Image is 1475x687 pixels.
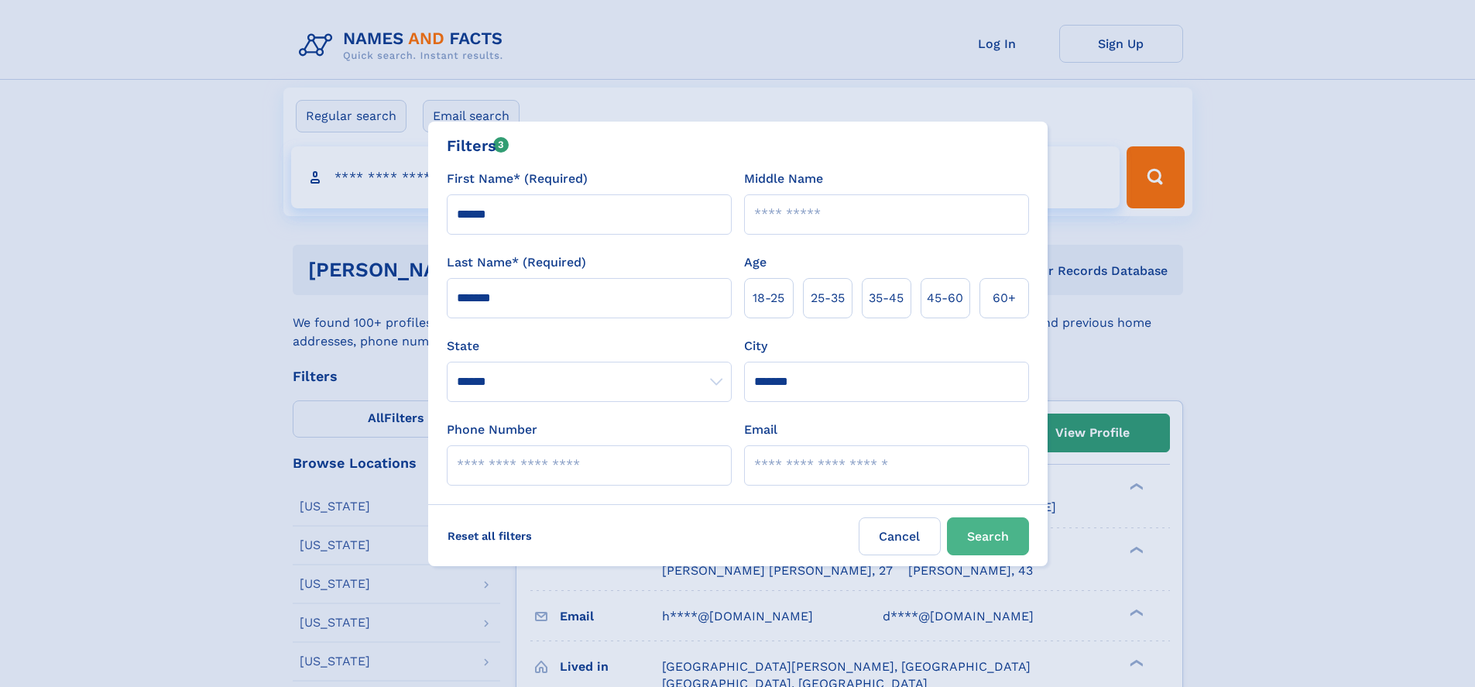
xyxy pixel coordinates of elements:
[744,337,767,356] label: City
[859,517,941,555] label: Cancel
[869,289,904,307] span: 35‑45
[447,253,586,272] label: Last Name* (Required)
[447,134,509,157] div: Filters
[753,289,784,307] span: 18‑25
[744,421,777,439] label: Email
[744,253,767,272] label: Age
[947,517,1029,555] button: Search
[447,170,588,188] label: First Name* (Required)
[447,421,537,439] label: Phone Number
[447,337,732,356] label: State
[744,170,823,188] label: Middle Name
[811,289,845,307] span: 25‑35
[927,289,963,307] span: 45‑60
[993,289,1016,307] span: 60+
[437,517,542,555] label: Reset all filters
